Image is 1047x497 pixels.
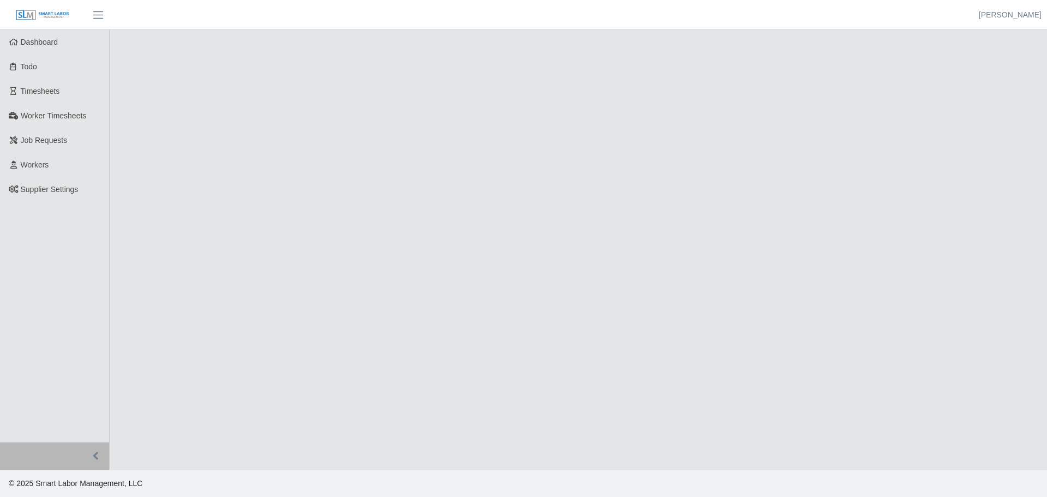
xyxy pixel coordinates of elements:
[21,62,37,71] span: Todo
[21,185,79,194] span: Supplier Settings
[21,111,86,120] span: Worker Timesheets
[979,9,1042,21] a: [PERSON_NAME]
[21,136,68,145] span: Job Requests
[21,160,49,169] span: Workers
[21,87,60,95] span: Timesheets
[21,38,58,46] span: Dashboard
[15,9,70,21] img: SLM Logo
[9,479,142,488] span: © 2025 Smart Labor Management, LLC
